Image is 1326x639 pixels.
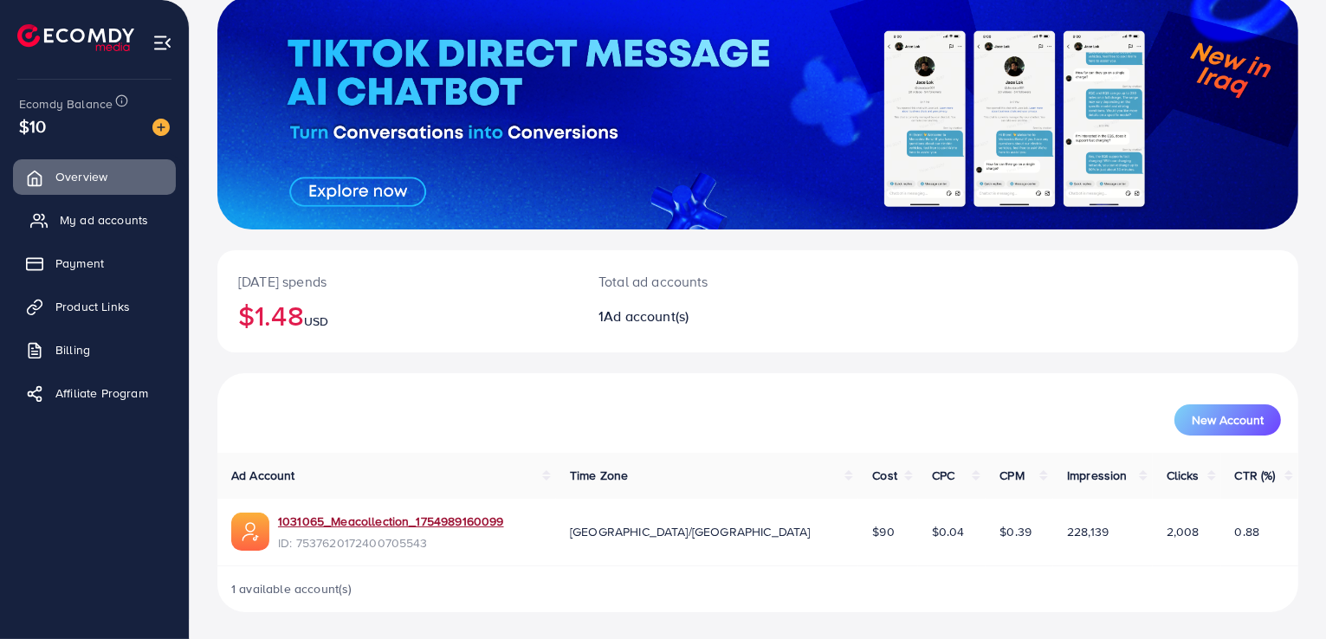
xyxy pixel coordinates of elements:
span: Product Links [55,298,130,315]
span: 1 available account(s) [231,580,353,597]
a: Overview [13,159,176,194]
a: Payment [13,246,176,281]
span: Clicks [1167,467,1200,484]
span: Ad Account [231,467,295,484]
span: Payment [55,255,104,272]
button: New Account [1174,404,1281,436]
a: Billing [13,332,176,367]
p: Total ad accounts [598,271,827,292]
span: Impression [1067,467,1128,484]
span: CPM [999,467,1024,484]
p: [DATE] spends [238,271,557,292]
img: ic-ads-acc.e4c84228.svg [231,513,269,551]
span: Affiliate Program [55,384,148,402]
span: My ad accounts [60,211,148,229]
span: CPC [932,467,954,484]
span: Billing [55,341,90,358]
span: $10 [19,113,46,139]
a: Affiliate Program [13,376,176,410]
a: My ad accounts [13,203,176,237]
img: image [152,119,170,136]
span: ID: 7537620172400705543 [278,534,504,552]
span: $90 [872,523,894,540]
span: Overview [55,168,107,185]
a: Product Links [13,289,176,324]
span: CTR (%) [1235,467,1276,484]
span: 2,008 [1167,523,1200,540]
span: Ad account(s) [604,307,689,326]
span: $0.04 [932,523,965,540]
span: New Account [1192,414,1264,426]
span: $0.39 [999,523,1032,540]
h2: 1 [598,308,827,325]
span: USD [304,313,328,330]
h2: $1.48 [238,299,557,332]
span: Cost [872,467,897,484]
img: menu [152,33,172,53]
img: logo [17,24,134,51]
span: Ecomdy Balance [19,95,113,113]
a: 1031065_Meacollection_1754989160099 [278,513,504,530]
span: 0.88 [1235,523,1260,540]
span: Time Zone [570,467,628,484]
span: 228,139 [1067,523,1109,540]
iframe: Chat [1252,561,1313,626]
span: [GEOGRAPHIC_DATA]/[GEOGRAPHIC_DATA] [570,523,811,540]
